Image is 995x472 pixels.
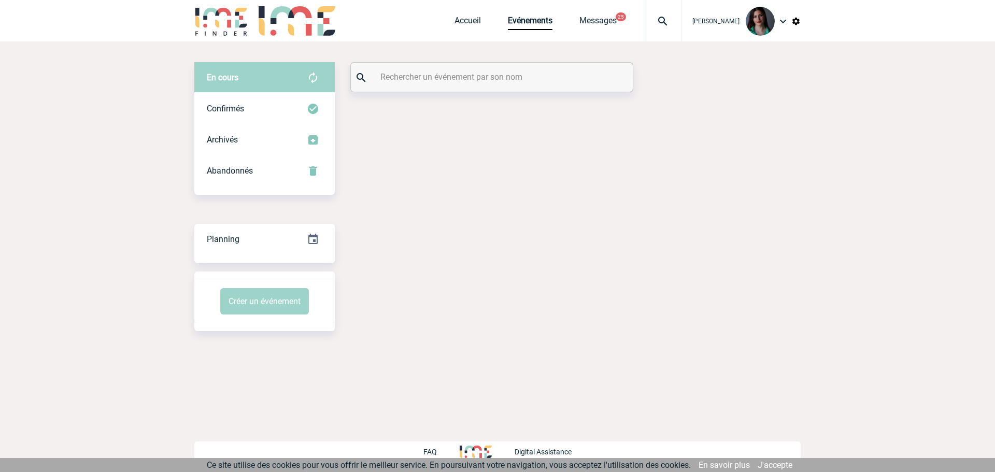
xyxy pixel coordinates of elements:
a: Messages [579,16,617,30]
span: Archivés [207,135,238,145]
span: [PERSON_NAME] [692,18,740,25]
a: Planning [194,223,335,254]
span: En cours [207,73,238,82]
a: En savoir plus [699,460,750,470]
img: IME-Finder [194,6,248,36]
input: Rechercher un événement par son nom [378,69,608,84]
div: Retrouvez ici tous vos évènements avant confirmation [194,62,335,93]
a: FAQ [423,446,460,456]
button: 25 [616,12,626,21]
span: Planning [207,234,239,244]
button: Créer un événement [220,288,309,314]
span: Abandonnés [207,166,253,176]
a: Accueil [454,16,481,30]
a: J'accepte [758,460,792,470]
img: 131235-0.jpeg [746,7,775,36]
span: Confirmés [207,104,244,113]
img: http://www.idealmeetingsevents.fr/ [460,446,492,458]
div: Retrouvez ici tous les événements que vous avez décidé d'archiver [194,124,335,155]
p: FAQ [423,448,437,456]
a: Evénements [508,16,552,30]
span: Ce site utilise des cookies pour vous offrir le meilleur service. En poursuivant votre navigation... [207,460,691,470]
div: Retrouvez ici tous vos événements annulés [194,155,335,187]
div: Retrouvez ici tous vos événements organisés par date et état d'avancement [194,224,335,255]
p: Digital Assistance [515,448,572,456]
